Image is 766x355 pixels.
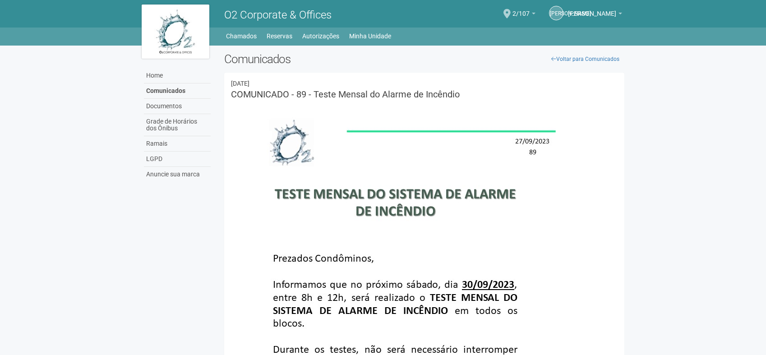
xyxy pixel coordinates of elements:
a: LGPD [144,152,211,167]
a: Grade de Horários dos Ônibus [144,114,211,136]
a: Chamados [226,30,257,42]
a: Home [144,68,211,83]
a: Reservas [267,30,292,42]
a: Anuncie sua marca [144,167,211,182]
h3: COMUNICADO - 89 - Teste Mensal do Alarme de Incêndio [231,90,618,99]
span: Juliana Oliveira [568,1,616,17]
a: Ramais [144,136,211,152]
a: [PERSON_NAME] [549,6,563,20]
span: O2 Corporate & Offices [224,9,332,21]
a: 2/107 [512,11,535,18]
a: [PERSON_NAME] [568,11,622,18]
a: Autorizações [302,30,339,42]
a: Minha Unidade [349,30,391,42]
span: 2/107 [512,1,530,17]
div: 27/09/2023 19:17 [231,79,618,88]
a: Comunicados [144,83,211,99]
h2: Comunicados [224,52,624,66]
a: Voltar para Comunicados [546,52,624,66]
img: logo.jpg [142,5,209,59]
a: Documentos [144,99,211,114]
